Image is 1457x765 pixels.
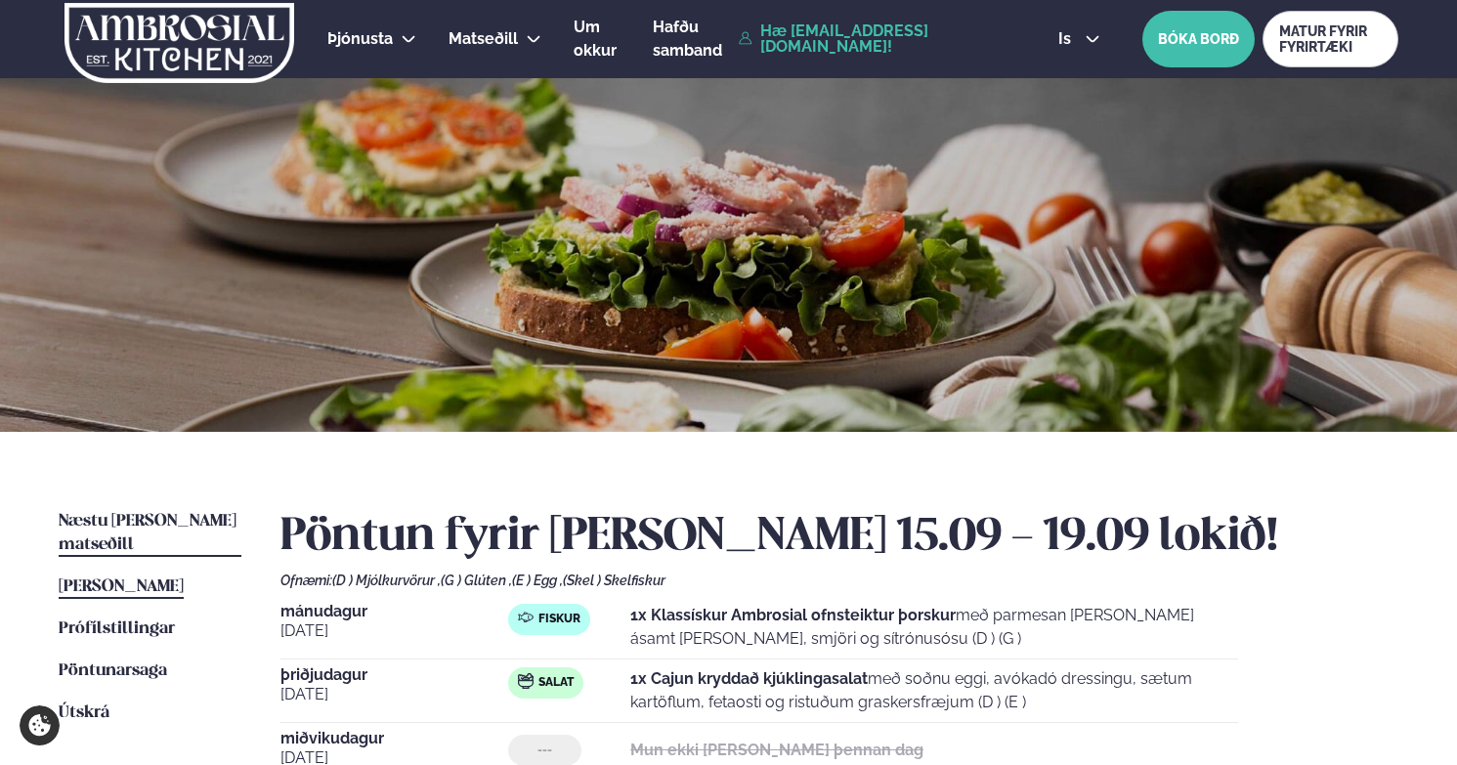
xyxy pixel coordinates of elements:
[1043,31,1116,47] button: is
[280,510,1398,565] h2: Pöntun fyrir [PERSON_NAME] 15.09 - 19.09 lokið!
[1058,31,1077,47] span: is
[653,18,722,60] span: Hafðu samband
[20,705,60,745] a: Cookie settings
[332,573,441,588] span: (D ) Mjólkurvörur ,
[63,3,296,83] img: logo
[449,27,518,51] a: Matseðill
[59,620,175,637] span: Prófílstillingar
[630,604,1238,651] p: með parmesan [PERSON_NAME] ásamt [PERSON_NAME], smjöri og sítrónusósu (D ) (G )
[574,18,617,60] span: Um okkur
[630,741,923,759] strong: Mun ekki [PERSON_NAME] þennan dag
[59,510,241,557] a: Næstu [PERSON_NAME] matseðill
[280,604,508,619] span: mánudagur
[280,619,508,643] span: [DATE]
[630,606,956,624] strong: 1x Klassískur Ambrosial ofnsteiktur þorskur
[1142,11,1255,67] button: BÓKA BORÐ
[59,575,184,599] a: [PERSON_NAME]
[280,573,1398,588] div: Ofnæmi:
[327,29,393,48] span: Þjónusta
[630,667,1238,714] p: með soðnu eggi, avókadó dressingu, sætum kartöflum, fetaosti og ristuðum graskersfræjum (D ) (E )
[59,662,167,679] span: Pöntunarsaga
[449,29,518,48] span: Matseðill
[518,673,534,689] img: salad.svg
[59,617,175,641] a: Prófílstillingar
[537,743,552,758] span: ---
[59,701,109,725] a: Útskrá
[512,573,563,588] span: (E ) Egg ,
[653,16,729,63] a: Hafðu samband
[1263,11,1398,67] a: MATUR FYRIR FYRIRTÆKI
[59,704,109,721] span: Útskrá
[59,659,167,683] a: Pöntunarsaga
[59,513,236,553] span: Næstu [PERSON_NAME] matseðill
[280,731,508,746] span: miðvikudagur
[280,683,508,706] span: [DATE]
[630,669,868,688] strong: 1x Cajun kryddað kjúklingasalat
[563,573,665,588] span: (Skel ) Skelfiskur
[327,27,393,51] a: Þjónusta
[441,573,512,588] span: (G ) Glúten ,
[280,667,508,683] span: þriðjudagur
[538,675,574,691] span: Salat
[574,16,621,63] a: Um okkur
[59,578,184,595] span: [PERSON_NAME]
[739,23,1012,55] a: Hæ [EMAIL_ADDRESS][DOMAIN_NAME]!
[518,610,534,625] img: fish.svg
[538,612,580,627] span: Fiskur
